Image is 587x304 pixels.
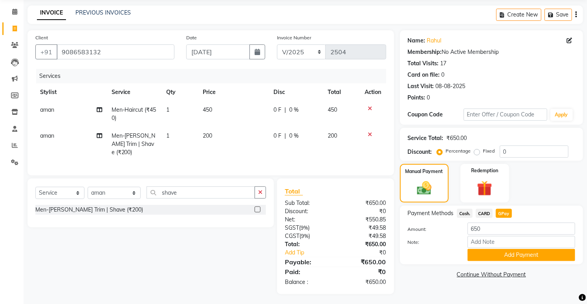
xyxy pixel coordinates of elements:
[336,216,392,224] div: ₹550.85
[277,34,311,41] label: Invoice Number
[446,147,471,155] label: Percentage
[37,6,66,20] a: INVOICE
[336,257,392,267] div: ₹650.00
[408,94,426,102] div: Points:
[285,187,303,195] span: Total
[328,132,337,139] span: 200
[198,83,269,101] th: Price
[483,147,495,155] label: Fixed
[279,267,336,276] div: Paid:
[279,240,336,249] div: Total:
[336,267,392,276] div: ₹0
[40,106,54,113] span: aman
[186,34,197,41] label: Date
[336,199,392,207] div: ₹650.00
[203,106,212,113] span: 450
[35,206,143,214] div: Men-[PERSON_NAME] Trim | Shave (₹200)
[279,216,336,224] div: Net:
[36,69,392,83] div: Services
[269,83,323,101] th: Disc
[545,9,572,21] button: Save
[273,132,281,140] span: 0 F
[301,233,308,239] span: 9%
[289,106,299,114] span: 0 %
[112,132,156,156] span: Men-[PERSON_NAME] Trim | Shave (₹200)
[402,226,462,233] label: Amount:
[336,207,392,216] div: ₹0
[345,249,392,257] div: ₹0
[468,236,575,248] input: Add Note
[336,278,392,286] div: ₹650.00
[112,106,156,122] span: Men-Haircut (₹450)
[147,186,255,199] input: Search or Scan
[457,209,473,218] span: Cash.
[427,94,430,102] div: 0
[279,224,336,232] div: ( )
[323,83,360,101] th: Total
[35,83,107,101] th: Stylist
[408,59,439,68] div: Total Visits:
[203,132,212,139] span: 200
[468,249,575,261] button: Add Payment
[408,48,575,56] div: No Active Membership
[284,106,286,114] span: |
[496,209,512,218] span: GPay
[40,132,54,139] span: aman
[402,271,581,279] a: Continue Without Payment
[336,240,392,249] div: ₹650.00
[471,167,498,174] label: Redemption
[284,132,286,140] span: |
[35,34,48,41] label: Client
[476,209,493,218] span: CARD
[408,148,432,156] div: Discount:
[57,44,174,59] input: Search by Name/Mobile/Email/Code
[408,134,444,142] div: Service Total:
[107,83,161,101] th: Service
[402,239,462,246] label: Note:
[279,232,336,240] div: ( )
[447,134,467,142] div: ₹650.00
[328,106,337,113] span: 450
[408,37,426,45] div: Name:
[285,232,299,240] span: CGST
[285,224,299,231] span: SGST
[336,224,392,232] div: ₹49.58
[408,82,434,90] div: Last Visit:
[166,106,169,113] span: 1
[472,179,497,198] img: _gift.svg
[408,71,440,79] div: Card on file:
[405,168,443,175] label: Manual Payment
[550,109,573,121] button: Apply
[413,180,436,197] img: _cash.svg
[279,249,345,257] a: Add Tip
[161,83,198,101] th: Qty
[408,48,442,56] div: Membership:
[427,37,442,45] a: Rahul
[468,223,575,235] input: Amount
[279,207,336,216] div: Discount:
[442,71,445,79] div: 0
[408,111,464,119] div: Coupon Code
[35,44,57,59] button: +91
[166,132,169,139] span: 1
[336,232,392,240] div: ₹49.58
[464,109,547,121] input: Enter Offer / Coupon Code
[289,132,299,140] span: 0 %
[496,9,541,21] button: Create New
[440,59,447,68] div: 17
[301,225,308,231] span: 9%
[436,82,466,90] div: 08-08-2025
[279,199,336,207] div: Sub Total:
[408,209,454,217] span: Payment Methods
[279,257,336,267] div: Payable:
[75,9,131,16] a: PREVIOUS INVOICES
[279,278,336,286] div: Balance :
[273,106,281,114] span: 0 F
[360,83,386,101] th: Action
